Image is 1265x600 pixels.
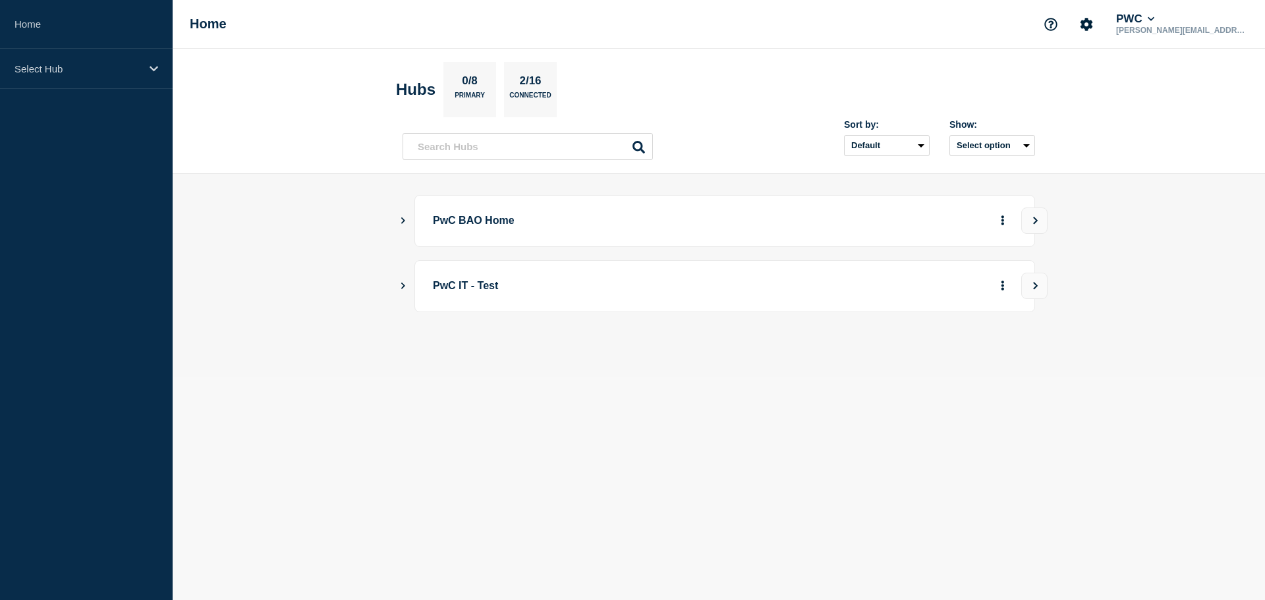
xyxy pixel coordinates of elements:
[844,119,930,130] div: Sort by:
[396,80,436,99] h2: Hubs
[1021,273,1048,299] button: View
[515,74,546,92] p: 2/16
[844,135,930,156] select: Sort by
[1073,11,1100,38] button: Account settings
[400,281,407,291] button: Show Connected Hubs
[403,133,653,160] input: Search Hubs
[400,216,407,226] button: Show Connected Hubs
[949,119,1035,130] div: Show:
[509,92,551,105] p: Connected
[994,274,1011,298] button: More actions
[1037,11,1065,38] button: Support
[14,63,141,74] p: Select Hub
[190,16,227,32] h1: Home
[457,74,483,92] p: 0/8
[455,92,485,105] p: Primary
[994,209,1011,233] button: More actions
[1113,26,1251,35] p: [PERSON_NAME][EMAIL_ADDRESS][PERSON_NAME][DOMAIN_NAME]
[433,209,797,233] p: PwC BAO Home
[1113,13,1157,26] button: PWC
[433,274,797,298] p: PwC IT - Test
[1021,207,1048,234] button: View
[949,135,1035,156] button: Select option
